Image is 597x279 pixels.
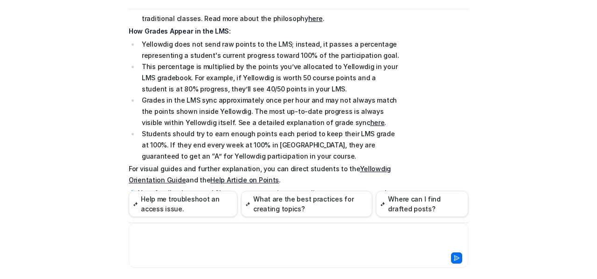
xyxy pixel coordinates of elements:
[241,191,372,217] button: What are the best practices for creating topics?
[139,95,402,128] li: Grades in the LMS sync approximately once per hour and may not always match the points shown insi...
[129,188,402,210] p: 🗳️ Your feedback matters! Share your suggestions, compliments, or comments about Knowbot here:
[129,163,402,186] p: For visual guides and further explanation, you can direct students to the and the .
[139,128,402,162] li: Students should try to earn enough points each period to keep their LMS grade at 100%. If they en...
[139,39,402,61] li: Yellowdig does not send raw points to the LMS; instead, it passes a percentage representing a stu...
[376,191,468,217] button: Where can I find drafted posts?
[129,191,237,217] button: Help me troubleshoot an access issue.
[308,14,323,22] a: here
[139,61,402,95] li: This percentage is multiplied by the points you’ve allocated to Yellowdig in your LMS gradebook. ...
[210,176,279,184] a: Help Article on Points
[370,119,385,126] a: here
[129,27,231,35] strong: How Grades Appear in the LMS:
